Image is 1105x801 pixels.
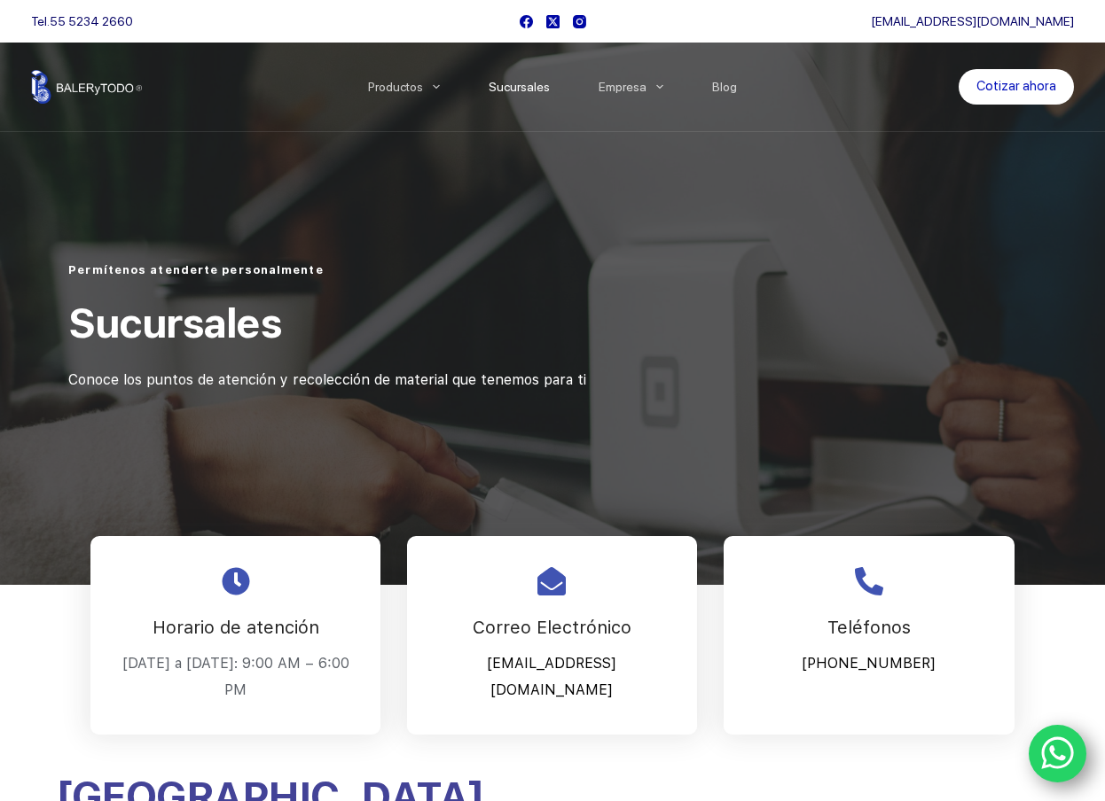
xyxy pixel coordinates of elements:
p: [PHONE_NUMBER] [746,650,992,677]
a: Instagram [573,15,586,28]
p: [EMAIL_ADDRESS][DOMAIN_NAME] [429,650,675,704]
img: Balerytodo [31,70,142,104]
span: Conoce los puntos de atención y recolección de material que tenemos para ti [68,371,586,388]
a: [EMAIL_ADDRESS][DOMAIN_NAME] [871,14,1074,28]
a: 55 5234 2660 [50,14,133,28]
span: Teléfonos [827,617,911,638]
span: [DATE] a [DATE]: 9:00 AM – 6:00 PM [122,655,354,698]
a: Cotizar ahora [959,69,1074,105]
span: Horario de atención [153,617,319,638]
a: X (Twitter) [546,15,560,28]
a: Facebook [520,15,533,28]
span: Tel. [31,14,133,28]
a: WhatsApp [1029,725,1087,783]
nav: Menu Principal [344,43,762,131]
span: Permítenos atenderte personalmente [68,263,323,276]
span: Correo Electrónico [473,617,631,638]
span: Sucursales [68,299,281,347]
